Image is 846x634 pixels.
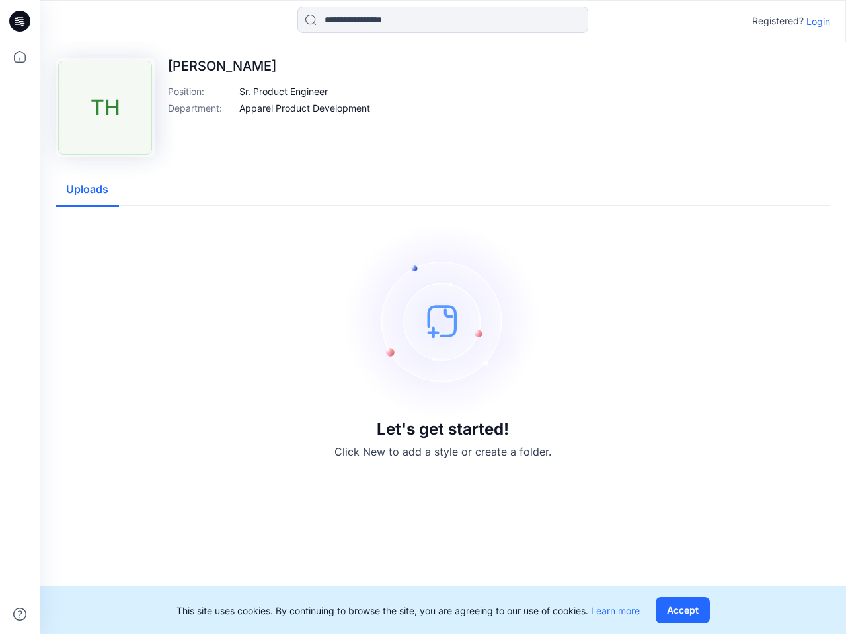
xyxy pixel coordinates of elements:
p: Sr. Product Engineer [239,85,328,98]
p: Apparel Product Development [239,101,370,115]
div: TH [58,61,152,155]
button: Accept [656,597,710,623]
p: Click New to add a style or create a folder. [334,444,551,460]
img: empty-state-image.svg [344,222,542,420]
h3: Let's get started! [377,420,509,439]
p: This site uses cookies. By continuing to browse the site, you are agreeing to our use of cookies. [176,604,640,617]
p: Department : [168,101,234,115]
p: Registered? [752,13,804,29]
a: Learn more [591,605,640,616]
p: [PERSON_NAME] [168,58,370,74]
button: Uploads [56,173,119,207]
p: Position : [168,85,234,98]
p: Login [806,15,830,28]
